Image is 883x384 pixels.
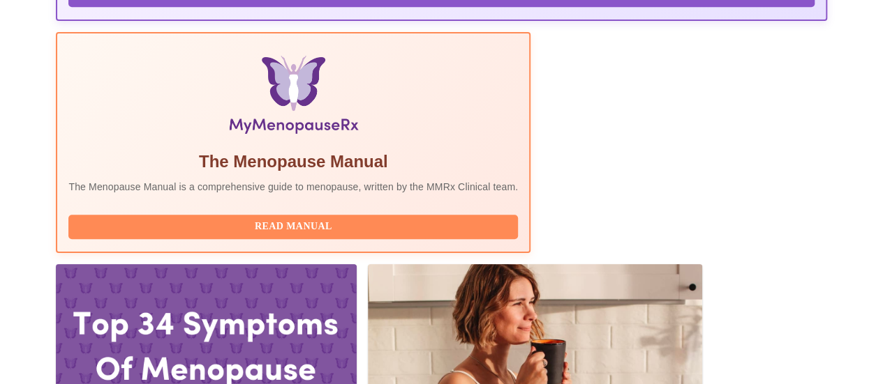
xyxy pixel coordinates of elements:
p: The Menopause Manual is a comprehensive guide to menopause, written by the MMRx Clinical team. [68,180,518,194]
span: Read Manual [82,218,504,236]
button: Read Manual [68,215,518,239]
img: Menopause Manual [140,56,447,139]
a: Read Manual [68,220,521,231]
h5: The Menopause Manual [68,151,518,173]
